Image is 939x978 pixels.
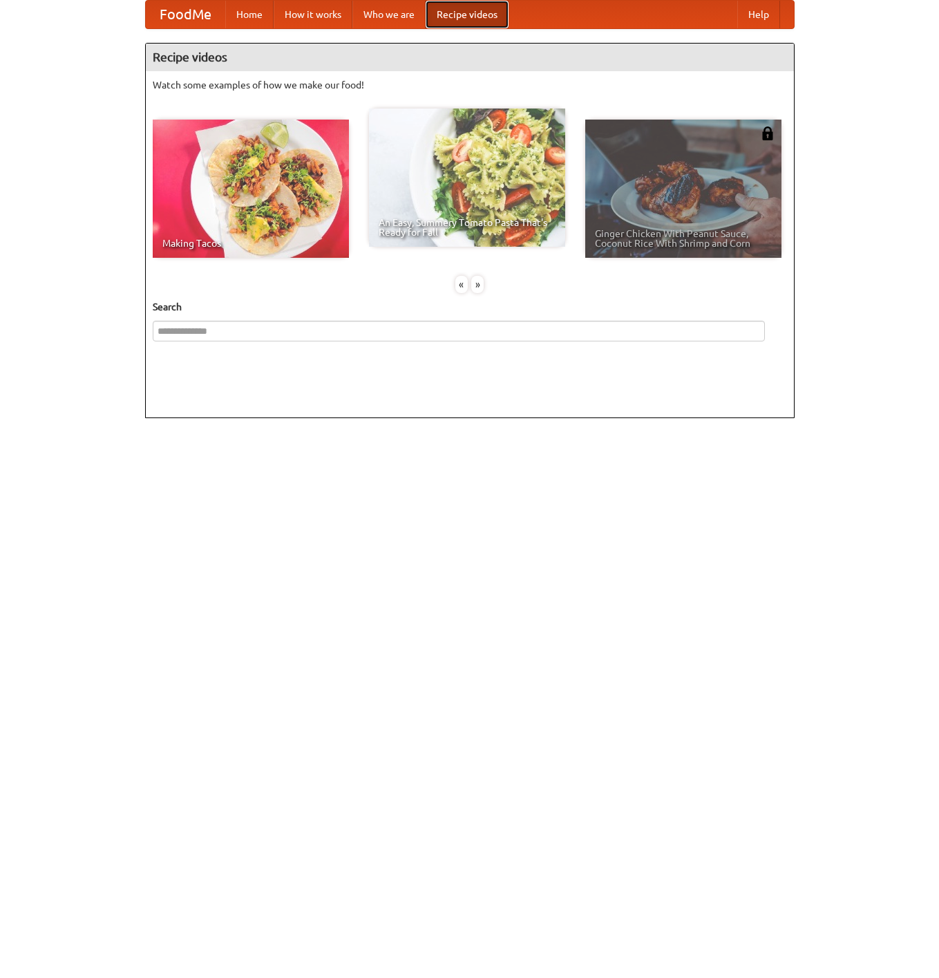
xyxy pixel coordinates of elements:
a: FoodMe [146,1,225,28]
h5: Search [153,300,787,314]
h4: Recipe videos [146,44,794,71]
a: Help [737,1,780,28]
a: Recipe videos [426,1,509,28]
a: An Easy, Summery Tomato Pasta That's Ready for Fall [369,109,565,247]
a: Making Tacos [153,120,349,258]
p: Watch some examples of how we make our food! [153,78,787,92]
a: Home [225,1,274,28]
a: Who we are [352,1,426,28]
a: How it works [274,1,352,28]
span: Making Tacos [162,238,339,248]
div: » [471,276,484,293]
div: « [455,276,468,293]
span: An Easy, Summery Tomato Pasta That's Ready for Fall [379,218,556,237]
img: 483408.png [761,126,775,140]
